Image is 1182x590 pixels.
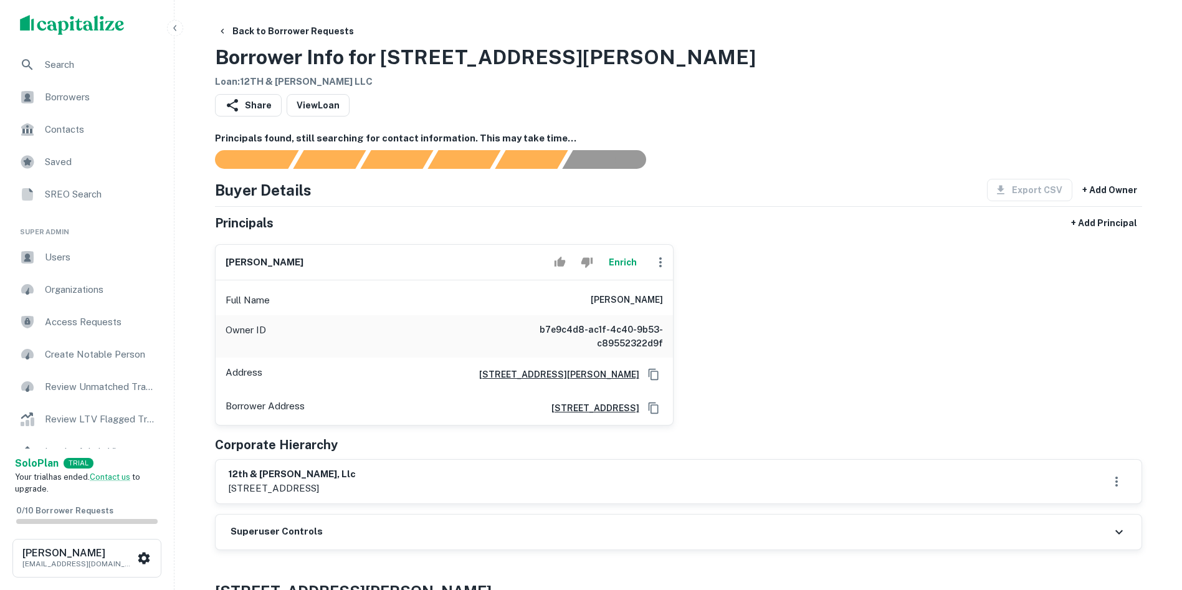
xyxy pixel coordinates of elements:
[45,90,156,105] span: Borrowers
[215,214,274,232] h5: Principals
[226,323,266,350] p: Owner ID
[10,437,164,467] a: Lender Admin View
[22,548,135,558] h6: [PERSON_NAME]
[603,250,643,275] button: Enrich
[45,122,156,137] span: Contacts
[200,150,293,169] div: Sending borrower request to AI...
[215,94,282,117] button: Share
[10,179,164,209] a: SREO Search
[226,365,262,384] p: Address
[228,467,356,482] h6: 12th & [PERSON_NAME], llc
[226,255,303,270] h6: [PERSON_NAME]
[90,472,130,482] a: Contact us
[541,401,639,415] a: [STREET_ADDRESS]
[563,150,661,169] div: AI fulfillment process complete.
[427,150,500,169] div: Principals found, AI now looking for contact information...
[45,57,156,72] span: Search
[10,115,164,145] a: Contacts
[469,368,639,381] a: [STREET_ADDRESS][PERSON_NAME]
[10,212,164,242] li: Super Admin
[45,347,156,362] span: Create Notable Person
[16,506,113,515] span: 0 / 10 Borrower Requests
[45,187,156,202] span: SREO Search
[10,404,164,434] a: Review LTV Flagged Transactions
[45,250,156,265] span: Users
[10,50,164,80] a: Search
[22,558,135,569] p: [EMAIL_ADDRESS][DOMAIN_NAME]
[360,150,433,169] div: Documents found, AI parsing details...
[10,275,164,305] a: Organizations
[15,472,140,494] span: Your trial has ended. to upgrade.
[212,20,359,42] button: Back to Borrower Requests
[20,15,125,35] img: capitalize-logo.png
[644,399,663,417] button: Copy Address
[215,42,756,72] h3: Borrower Info for [STREET_ADDRESS][PERSON_NAME]
[644,365,663,384] button: Copy Address
[45,155,156,169] span: Saved
[10,82,164,112] a: Borrowers
[293,150,366,169] div: Your request is received and processing...
[215,75,756,89] h6: Loan : 12TH & [PERSON_NAME] LLC
[15,456,59,471] a: SoloPlan
[231,525,323,539] h6: Superuser Controls
[226,293,270,308] p: Full Name
[45,444,156,459] span: Lender Admin View
[1077,179,1142,201] button: + Add Owner
[549,250,571,275] button: Accept
[287,94,350,117] a: ViewLoan
[228,481,356,496] p: [STREET_ADDRESS]
[591,293,663,308] h6: [PERSON_NAME]
[226,399,305,417] p: Borrower Address
[215,131,1142,146] h6: Principals found, still searching for contact information. This may take time...
[10,372,164,402] a: Review Unmatched Transactions
[10,147,164,177] a: Saved
[15,457,59,469] strong: Solo Plan
[513,323,663,350] h6: b7e9c4d8-ac1f-4c40-9b53-c89552322d9f
[1120,490,1182,550] iframe: Chat Widget
[215,435,338,454] h5: Corporate Hierarchy
[12,539,161,578] button: [PERSON_NAME][EMAIL_ADDRESS][DOMAIN_NAME]
[495,150,568,169] div: Principals found, still searching for contact information. This may take time...
[10,340,164,369] a: Create Notable Person
[45,379,156,394] span: Review Unmatched Transactions
[45,282,156,297] span: Organizations
[215,179,312,201] h4: Buyer Details
[10,307,164,337] a: Access Requests
[45,315,156,330] span: Access Requests
[64,458,93,469] div: TRIAL
[45,412,156,427] span: Review LTV Flagged Transactions
[1066,212,1142,234] button: + Add Principal
[576,250,598,275] button: Reject
[10,242,164,272] a: Users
